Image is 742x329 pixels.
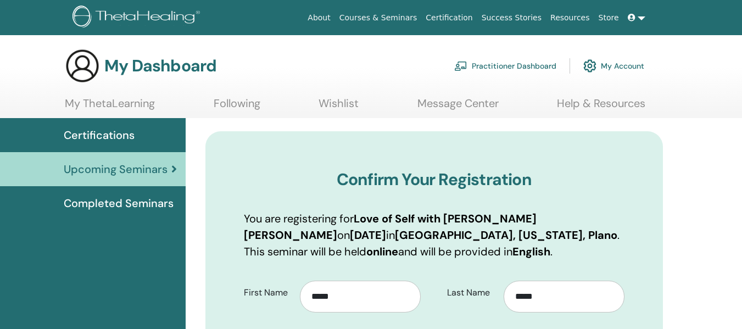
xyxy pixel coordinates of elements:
[303,8,334,28] a: About
[236,282,300,303] label: First Name
[244,170,624,189] h3: Confirm Your Registration
[594,8,623,28] a: Store
[244,211,537,242] b: Love of Self with [PERSON_NAME] [PERSON_NAME]
[366,244,398,259] b: online
[395,228,617,242] b: [GEOGRAPHIC_DATA], [US_STATE], Plano
[421,8,477,28] a: Certification
[583,54,644,78] a: My Account
[557,97,645,118] a: Help & Resources
[65,97,155,118] a: My ThetaLearning
[65,48,100,83] img: generic-user-icon.jpg
[454,61,467,71] img: chalkboard-teacher.svg
[583,57,596,75] img: cog.svg
[244,210,624,260] p: You are registering for on in . This seminar will be held and will be provided in .
[64,195,174,211] span: Completed Seminars
[104,56,216,76] h3: My Dashboard
[214,97,260,118] a: Following
[512,244,550,259] b: English
[546,8,594,28] a: Resources
[350,228,386,242] b: [DATE]
[417,97,499,118] a: Message Center
[319,97,359,118] a: Wishlist
[439,282,504,303] label: Last Name
[335,8,422,28] a: Courses & Seminars
[64,161,168,177] span: Upcoming Seminars
[72,5,204,30] img: logo.png
[454,54,556,78] a: Practitioner Dashboard
[64,127,135,143] span: Certifications
[477,8,546,28] a: Success Stories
